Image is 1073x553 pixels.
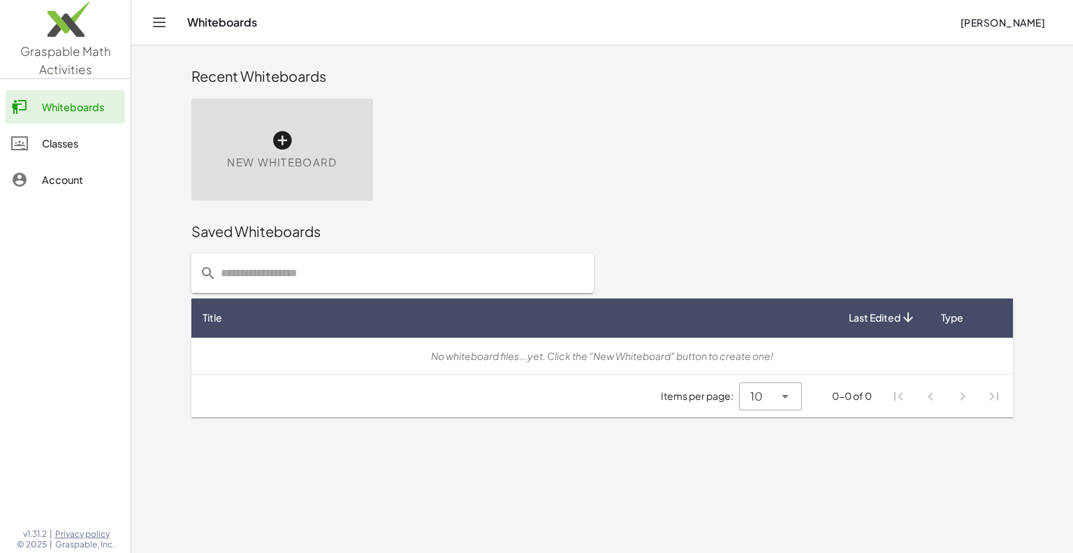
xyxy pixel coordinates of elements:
[6,90,125,124] a: Whiteboards
[50,539,52,550] span: |
[191,66,1013,86] div: Recent Whiteboards
[960,16,1045,29] span: [PERSON_NAME]
[661,389,739,403] span: Items per page:
[42,171,119,188] div: Account
[203,310,222,325] span: Title
[941,310,963,325] span: Type
[6,127,125,160] a: Classes
[6,163,125,196] a: Account
[50,529,52,540] span: |
[148,11,170,34] button: Toggle navigation
[227,155,337,171] span: New Whiteboard
[55,529,115,540] a: Privacy policy
[750,388,763,405] span: 10
[42,135,119,152] div: Classes
[20,43,111,77] span: Graspable Math Activities
[200,265,217,282] i: prepended action
[949,10,1056,35] button: [PERSON_NAME]
[883,380,1010,412] nav: Pagination Navigation
[17,539,47,550] span: © 2025
[42,99,119,115] div: Whiteboards
[23,529,47,540] span: v1.31.2
[55,539,115,550] span: Graspable, Inc.
[849,310,900,325] span: Last Edited
[191,222,1013,241] div: Saved Whiteboards
[203,349,1002,364] div: No whiteboard files...yet. Click the "New Whiteboard" button to create one!
[832,389,872,403] div: 0-0 of 0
